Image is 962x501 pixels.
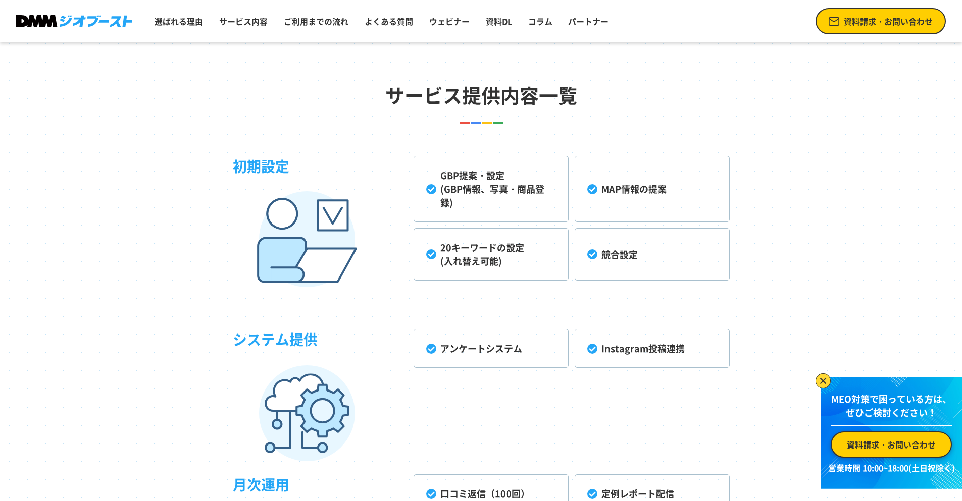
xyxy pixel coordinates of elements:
[233,156,414,281] h3: 初期設定
[482,11,516,31] a: 資料DL
[150,11,207,31] a: 選ばれる理由
[844,15,933,27] span: 資料請求・お問い合わせ
[831,431,952,458] a: 資料請求・お問い合わせ
[280,11,352,31] a: ご利用までの流れ
[816,373,831,388] img: バナーを閉じる
[233,329,414,426] h3: システム提供
[414,228,569,281] li: 20キーワードの設定 (入れ替え可能)
[575,156,730,222] li: MAP情報の提案
[16,15,132,28] img: DMMジオブースト
[847,438,936,451] span: 資料請求・お問い合わせ
[524,11,556,31] a: コラム
[564,11,613,31] a: パートナー
[816,8,946,34] a: 資料請求・お問い合わせ
[831,392,952,426] p: MEO対策で困っている方は、 ぜひご検討ください！
[425,11,474,31] a: ウェビナー
[215,11,272,31] a: サービス内容
[414,329,569,368] li: アンケートシステム
[575,329,730,368] li: Instagram投稿連携
[361,11,417,31] a: よくある質問
[827,462,956,474] p: 営業時間 10:00~18:00(土日祝除く)
[575,228,730,281] li: 競合設定
[414,156,569,222] li: GBP提案・設定 (GBP情報、写真・商品登録)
